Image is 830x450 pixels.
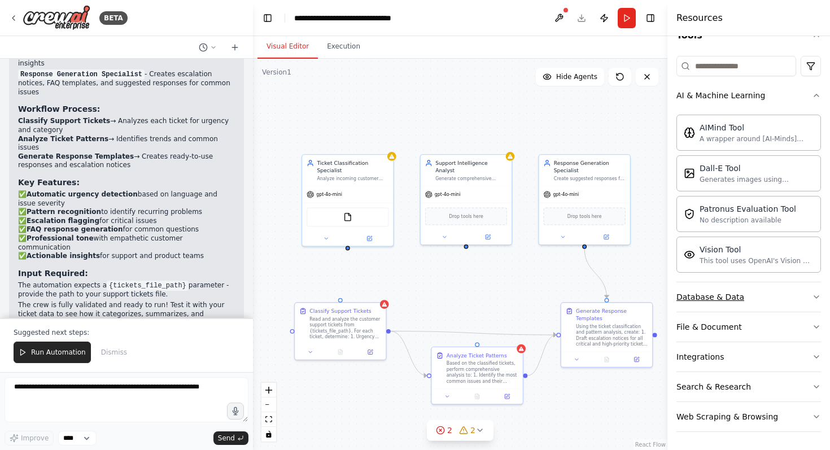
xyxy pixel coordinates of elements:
[553,191,579,197] span: gpt-4o-mini
[357,348,383,357] button: Open in side panel
[676,282,821,312] button: Database & Data
[554,176,626,181] div: Create suggested responses for frequently asked questions, draft escalation notices for critical ...
[317,159,388,174] div: Ticket Classification Specialist
[18,117,110,125] strong: Classify Support Tickets
[5,431,54,445] button: Improve
[700,244,814,255] div: Vision Tool
[676,11,723,25] h4: Resources
[391,327,557,339] g: Edge from 8ae44db4-3da0-4e0e-816d-496bb2e74e05 to 60e5bfc0-211d-436f-a276-c97d6845afe0
[325,348,356,357] button: No output available
[302,154,394,247] div: Ticket Classification SpecialistAnalyze incoming customer support tickets to categorize them by u...
[31,348,86,357] span: Run Automation
[591,355,622,364] button: No output available
[495,392,520,401] button: Open in side panel
[700,134,814,143] div: A wrapper around [AI-Minds]([URL][DOMAIN_NAME]). Useful for when you need answers to questions fr...
[527,331,556,379] g: Edge from b90d3437-8963-4775-9f49-226fdba55fab to 60e5bfc0-211d-436f-a276-c97d6845afe0
[318,35,369,59] button: Execution
[576,324,648,347] div: Using the ticket classification and pattern analysis, create: 1. Draft escalation notices for all...
[684,249,695,260] img: VisionTool
[18,135,235,152] li: → Identifies trends and common issues
[262,68,291,77] div: Version 1
[538,154,631,245] div: Response Generation SpecialistCreate suggested responses for frequently asked questions, draft es...
[261,427,276,442] button: toggle interactivity
[14,342,91,363] button: Run Automation
[107,281,189,291] code: {tickets_file_path}
[391,327,427,379] g: Edge from 8ae44db4-3da0-4e0e-816d-496bb2e74e05 to b90d3437-8963-4775-9f49-226fdba55fab
[700,163,814,174] div: Dall-E Tool
[435,159,507,174] div: Support Intelligence Analyst
[585,233,627,242] button: Open in side panel
[18,69,145,80] code: Response Generation Specialist
[316,191,342,197] span: gpt-4o-mini
[567,213,602,220] span: Drop tools here
[576,307,648,322] div: Generate Response Templates
[700,122,814,133] div: AIMind Tool
[18,178,80,187] strong: Key Features:
[700,203,796,215] div: Patronus Evaluation Tool
[18,152,134,160] strong: Generate Response Templates
[676,291,744,303] div: Database & Data
[218,434,235,443] span: Send
[556,72,597,81] span: Hide Agents
[676,312,821,342] button: File & Document
[260,10,276,26] button: Hide left sidebar
[420,154,513,245] div: Support Intelligence AnalystGenerate comprehensive summaries of support ticket batches, identify ...
[581,249,610,298] g: Edge from c79d4c7d-5277-45e3-b3be-5dd3d3b1b06c to 60e5bfc0-211d-436f-a276-c97d6845afe0
[18,281,235,299] p: The automation expects a parameter - provide the path to your support tickets file.
[261,383,276,397] button: zoom in
[449,213,483,220] span: Drop tools here
[676,51,821,441] div: Tools
[257,35,318,59] button: Visual Editor
[18,269,88,278] strong: Input Required:
[447,352,507,359] div: Analyze Ticket Patterns
[18,70,235,97] p: - Creates escalation notices, FAQ templates, and suggested responses for common issues
[643,10,658,26] button: Hide right sidebar
[27,234,94,242] strong: Professional tone
[624,355,649,364] button: Open in side panel
[343,213,352,222] img: FileReadTool
[18,152,235,170] li: → Creates ready-to-use responses and escalation notices
[261,397,276,412] button: zoom out
[294,12,421,24] nav: breadcrumb
[447,425,452,436] span: 2
[554,159,626,174] div: Response Generation Specialist
[684,168,695,179] img: DallETool
[348,234,390,243] button: Open in side panel
[700,256,814,265] div: This tool uses OpenAI's Vision API to describe the contents of an image.
[676,351,724,362] div: Integrations
[431,347,523,405] div: Analyze Ticket PatternsBased on the classified tickets, perform comprehensive analysis to: 1. Ide...
[317,176,388,181] div: Analyze incoming customer support tickets to categorize them by urgency level (Low, Medium, High,...
[561,302,653,368] div: Generate Response TemplatesUsing the ticket classification and pattern analysis, create: 1. Draft...
[635,442,666,448] a: React Flow attribution
[27,190,138,198] strong: Automatic urgency detection
[427,420,493,441] button: 22
[309,307,371,314] div: Classify Support Tickets
[536,68,604,86] button: Hide Agents
[684,127,695,138] img: AIMindTool
[18,190,235,261] p: ✅ based on language and issue severity ✅ to identify recurring problems ✅ for critical issues ✅ f...
[676,110,821,282] div: AI & Machine Learning
[461,392,492,401] button: No output available
[23,5,90,30] img: Logo
[18,117,235,134] li: → Analyzes each ticket for urgency and category
[18,104,100,113] strong: Workflow Process:
[18,301,235,327] p: The crew is fully validated and ready to run! Test it with your ticket data to see how it categor...
[227,403,244,420] button: Click to speak your automation idea
[309,316,381,340] div: Read and analyze the customer support tickets from {tickets_file_path}. For each ticket, determin...
[447,361,518,385] div: Based on the classified tickets, perform comprehensive analysis to: 1. Identify the most common i...
[226,41,244,54] button: Start a new chat
[470,425,475,436] span: 2
[700,175,814,184] div: Generates images using OpenAI's Dall-E model.
[21,434,49,443] span: Improve
[27,225,123,233] strong: FAQ response generation
[676,402,821,431] button: Web Scraping & Browsing
[27,217,99,225] strong: Escalation flagging
[213,431,248,445] button: Send
[27,208,101,216] strong: Pattern recognition
[194,41,221,54] button: Switch to previous chat
[18,135,108,143] strong: Analyze Ticket Patterns
[101,348,127,357] span: Dismiss
[676,90,765,101] div: AI & Machine Learning
[435,191,461,197] span: gpt-4o-mini
[676,372,821,401] button: Search & Research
